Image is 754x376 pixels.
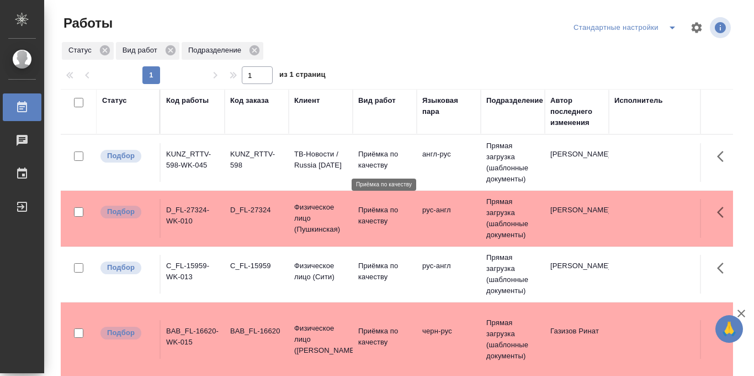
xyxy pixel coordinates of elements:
[358,326,411,348] p: Приёмка по качеству
[710,320,737,347] button: Здесь прячутся важные кнопки
[294,95,320,106] div: Клиент
[710,255,737,281] button: Здесь прячутся важные кнопки
[161,199,225,238] td: D_FL-27324-WK-010
[710,199,737,226] button: Здесь прячутся важные кнопки
[62,42,114,60] div: Статус
[417,143,481,182] td: англ-рус
[99,149,154,164] div: Можно подбирать исполнителей
[279,68,326,84] span: из 1 страниц
[182,42,263,60] div: Подразделение
[68,45,95,56] p: Статус
[358,260,411,283] p: Приёмка по качеству
[710,17,733,38] span: Посмотреть информацию
[107,206,135,217] p: Подбор
[715,315,743,343] button: 🙏
[188,45,245,56] p: Подразделение
[294,149,347,171] p: ТВ-Новости / Russia [DATE]
[481,191,545,246] td: Прямая загрузка (шаблонные документы)
[422,95,475,117] div: Языковая пара
[294,202,347,235] p: Физическое лицо (Пушкинская)
[358,95,396,106] div: Вид работ
[107,327,135,338] p: Подбор
[161,255,225,294] td: C_FL-15959-WK-013
[230,260,283,271] div: C_FL-15959
[683,14,710,41] span: Настроить таблицу
[166,95,209,106] div: Код работы
[614,95,663,106] div: Исполнитель
[481,135,545,190] td: Прямая загрузка (шаблонные документы)
[230,95,269,106] div: Код заказа
[486,95,543,106] div: Подразделение
[481,247,545,302] td: Прямая загрузка (шаблонные документы)
[294,323,347,356] p: Физическое лицо ([PERSON_NAME])
[123,45,161,56] p: Вид работ
[161,320,225,359] td: BAB_FL-16620-WK-015
[710,143,737,170] button: Здесь прячутся важные кнопки
[358,149,411,171] p: Приёмка по качеству
[99,205,154,220] div: Можно подбирать исполнителей
[545,320,609,359] td: Газизов Ринат
[107,150,135,161] p: Подбор
[61,14,113,32] span: Работы
[230,149,283,171] div: KUNZ_RTTV-598
[102,95,127,106] div: Статус
[116,42,179,60] div: Вид работ
[230,326,283,337] div: BAB_FL-16620
[230,205,283,216] div: D_FL-27324
[107,262,135,273] p: Подбор
[720,317,739,341] span: 🙏
[417,199,481,238] td: рус-англ
[99,326,154,341] div: Можно подбирать исполнителей
[417,320,481,359] td: черн-рус
[571,19,683,36] div: split button
[99,260,154,275] div: Можно подбирать исполнителей
[161,143,225,182] td: KUNZ_RTTV-598-WK-045
[550,95,603,128] div: Автор последнего изменения
[545,143,609,182] td: [PERSON_NAME]
[417,255,481,294] td: рус-англ
[545,255,609,294] td: [PERSON_NAME]
[545,199,609,238] td: [PERSON_NAME]
[358,205,411,227] p: Приёмка по качеству
[481,312,545,367] td: Прямая загрузка (шаблонные документы)
[294,260,347,283] p: Физическое лицо (Сити)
